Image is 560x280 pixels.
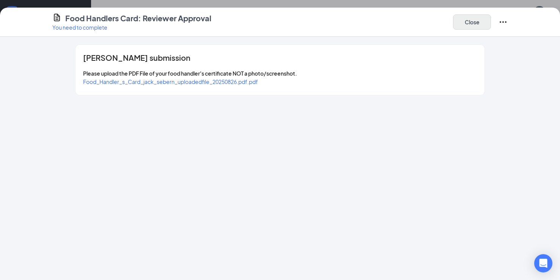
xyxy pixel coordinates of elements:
[65,13,211,24] h4: Food Handlers Card: Reviewer Approval
[83,70,297,77] span: Please upload the PDF File of your food handler's certificate NOT a photo/screenshot.
[52,24,211,31] p: You need to complete
[453,14,491,30] button: Close
[499,17,508,27] svg: Ellipses
[83,78,258,85] a: Food_Handler_s_Card_jack_sebern_uploadedfile_20250826.pdf.pdf
[52,13,61,22] svg: CustomFormIcon
[83,54,190,62] span: [PERSON_NAME] submission
[534,254,552,272] div: Open Intercom Messenger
